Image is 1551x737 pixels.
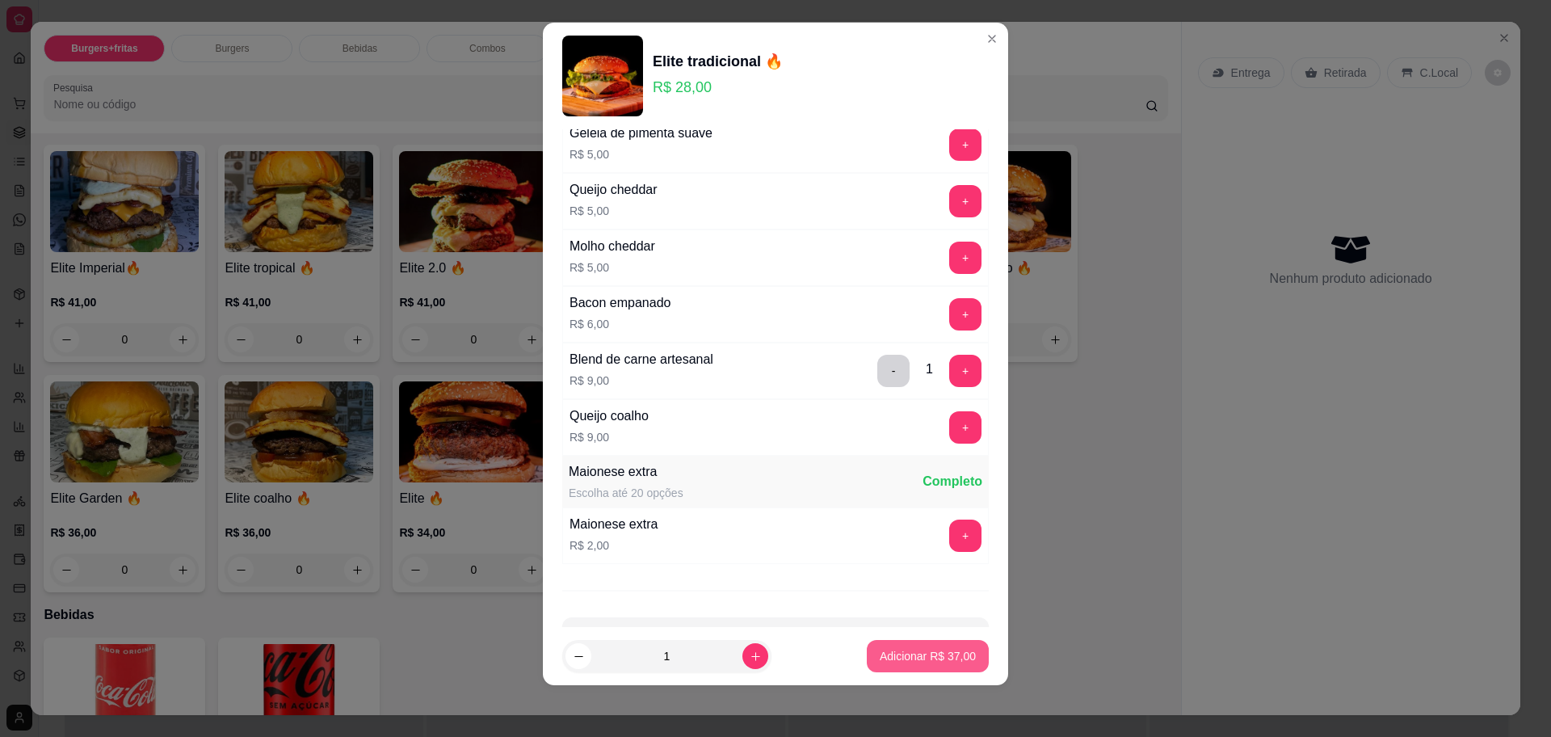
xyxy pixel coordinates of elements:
[877,355,910,387] button: delete
[949,128,981,161] button: add
[949,355,981,387] button: add
[570,373,713,389] p: R$ 9,00
[570,293,670,313] div: Bacon empanado
[979,26,1005,52] button: Close
[569,485,683,501] div: Escolha até 20 opções
[562,36,643,116] img: product-image
[926,360,933,379] div: 1
[742,643,768,669] button: increase-product-quantity
[949,411,981,444] button: add
[949,242,981,274] button: add
[570,124,712,143] div: Geleia de pimenta suave
[570,237,655,256] div: Molho cheddar
[570,203,658,219] p: R$ 5,00
[949,298,981,331] button: add
[569,462,683,482] div: Maionese extra
[570,429,649,445] p: R$ 9,00
[570,537,658,554] p: R$ 2,00
[570,259,655,276] p: R$ 5,00
[565,643,591,669] button: decrease-product-quantity
[653,50,783,73] div: Elite tradicional 🔥
[923,472,982,491] div: Completo
[570,146,712,162] p: R$ 5,00
[880,648,976,664] p: Adicionar R$ 37,00
[570,350,713,369] div: Blend de carne artesanal
[653,76,783,99] p: R$ 28,00
[570,316,670,332] p: R$ 6,00
[949,185,981,217] button: add
[570,515,658,534] div: Maionese extra
[570,406,649,426] div: Queijo coalho
[570,180,658,200] div: Queijo cheddar
[949,520,981,552] button: add
[867,640,989,672] button: Adicionar R$ 37,00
